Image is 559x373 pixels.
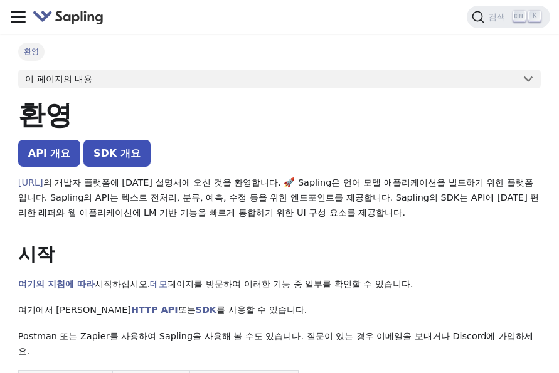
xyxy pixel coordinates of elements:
[18,329,541,359] p: Postman 또는 Zapier를 사용하여 Sapling을 사용해 볼 수도 있습니다. 질문이 있는 경우 이메일을 보내거나 Discord에 가입하세요.
[83,140,151,167] a: SDK 개요
[18,43,45,60] span: 환영
[18,176,541,220] p: 의 개발자 플랫폼에 [DATE] 설명서에 오신 것을 환영합니다. 🚀 Sapling은 언어 모델 애플리케이션을 빌드하기 위한 플랫폼입니다. Sapling의 API는 텍스트 전처...
[18,279,95,289] a: 여기의 지침에 따라
[18,43,541,60] nav: 이동 경로
[18,70,541,89] button: 이 페이지의 내용
[131,305,178,315] a: HTTP API
[18,277,541,292] p: 시작하십시오. 페이지를 방문하여 이러한 기능 중 일부를 확인할 수 있습니다.
[33,8,104,26] img: Sapling.ai
[33,8,109,26] a: Sapling.ai
[150,279,168,289] a: 데모
[18,98,541,132] h1: 환영
[9,8,28,26] button: 탐색 모음 전환
[196,305,216,315] a: SDK
[467,6,550,28] button: 검색(Ctrl+K)
[528,11,541,22] kbd: K
[18,177,43,187] a: [URL]
[18,303,541,318] p: 여기에서 [PERSON_NAME] 또는 를 사용할 수 있습니다.
[484,11,513,23] span: 검색
[18,243,541,266] h2: 시작
[18,140,81,167] a: API 개요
